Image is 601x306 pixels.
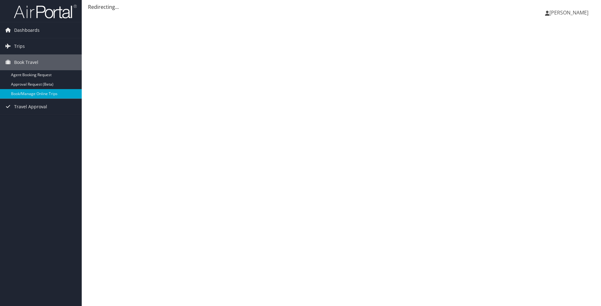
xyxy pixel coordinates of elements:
[14,99,47,115] span: Travel Approval
[88,3,595,11] div: Redirecting...
[14,54,38,70] span: Book Travel
[14,4,77,19] img: airportal-logo.png
[14,38,25,54] span: Trips
[545,3,595,22] a: [PERSON_NAME]
[14,22,40,38] span: Dashboards
[549,9,588,16] span: [PERSON_NAME]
